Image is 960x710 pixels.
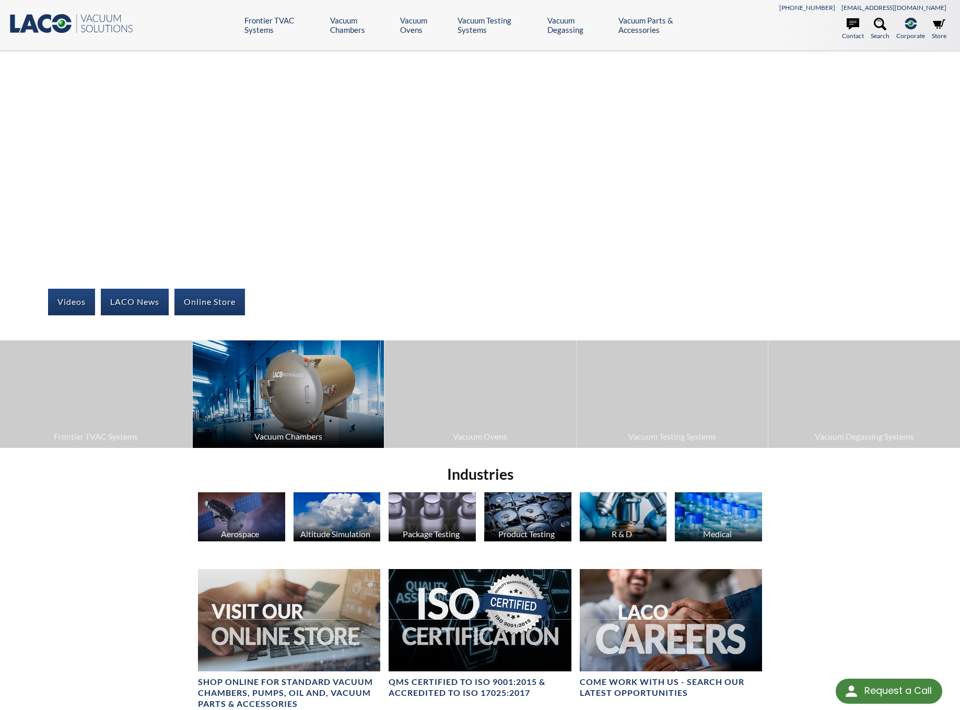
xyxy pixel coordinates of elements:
img: round button [843,683,860,700]
a: Altitude Simulation Altitude Simulation, Clouds [294,492,381,544]
div: Product Testing [483,529,570,539]
h4: QMS CERTIFIED to ISO 9001:2015 & Accredited to ISO 17025:2017 [389,677,571,699]
h4: COME WORK WITH US - SEARCH OUR LATEST OPPORTUNITIES [580,677,762,699]
span: Vacuum Degassing Systems [774,430,955,443]
span: Vacuum Testing Systems [582,430,763,443]
div: Package Testing [387,529,475,539]
span: Vacuum Chambers [198,430,379,443]
a: Product Testing Hard Drives image [484,492,571,544]
a: Medical Medication Bottles image [675,492,762,544]
img: Medication Bottles image [675,492,762,541]
a: Vacuum Testing Systems [577,340,768,448]
h4: SHOP ONLINE FOR STANDARD VACUUM CHAMBERS, PUMPS, OIL AND, VACUUM PARTS & ACCESSORIES [198,677,380,709]
span: Corporate [896,31,925,41]
a: Store [932,18,946,41]
a: [PHONE_NUMBER] [779,4,835,11]
img: Hard Drives image [484,492,571,541]
img: Vacuum Chamber image [193,340,384,448]
div: Altitude Simulation [292,529,380,539]
a: Vacuum Testing Systems [458,16,540,34]
div: Request a Call [864,679,932,703]
div: Request a Call [836,679,942,704]
a: LACO News [101,289,169,315]
span: Vacuum Ovens [390,430,571,443]
a: Contact [842,18,864,41]
a: Header for LACO Careers OpportunitiesCOME WORK WITH US - SEARCH OUR LATEST OPPORTUNITIES [580,569,762,699]
a: Vacuum Ovens [384,340,576,448]
div: Medical [673,529,761,539]
img: Altitude Simulation, Clouds [294,492,381,541]
a: R & D Microscope image [580,492,667,544]
a: Visit Our Online Store headerSHOP ONLINE FOR STANDARD VACUUM CHAMBERS, PUMPS, OIL AND, VACUUM PAR... [198,569,380,709]
a: Package Testing Perfume Bottles image [389,492,476,544]
img: Microscope image [580,492,667,541]
span: Frontier TVAC Systems [5,430,187,443]
a: Frontier TVAC Systems [244,16,323,34]
a: Videos [48,289,95,315]
a: Vacuum Parts & Accessories [618,16,713,34]
a: Vacuum Chambers [193,340,384,448]
div: R & D [578,529,666,539]
div: Aerospace [196,529,284,539]
img: Perfume Bottles image [389,492,476,541]
img: Satellite image [198,492,285,541]
a: Aerospace Satellite image [198,492,285,544]
a: Online Store [174,289,245,315]
a: [EMAIL_ADDRESS][DOMAIN_NAME] [841,4,946,11]
h2: Industries [194,465,766,484]
a: Vacuum Ovens [400,16,450,34]
a: Vacuum Degassing [547,16,610,34]
a: Vacuum Chambers [330,16,392,34]
a: Vacuum Degassing Systems [768,340,960,448]
a: ISO Certification headerQMS CERTIFIED to ISO 9001:2015 & Accredited to ISO 17025:2017 [389,569,571,699]
a: Search [871,18,889,41]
